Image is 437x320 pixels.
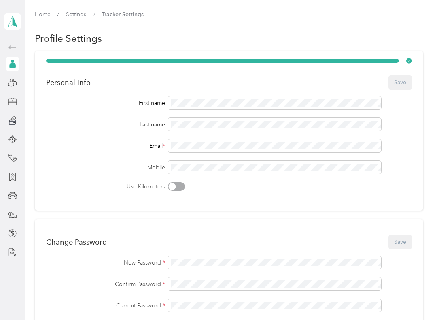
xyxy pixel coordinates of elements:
[35,34,102,43] h1: Profile Settings
[46,301,165,310] label: Current Password
[102,10,144,19] span: Tracker Settings
[46,280,165,288] label: Confirm Password
[46,120,165,129] div: Last name
[46,258,165,267] label: New Password
[66,11,86,18] a: Settings
[46,99,165,107] div: First name
[46,182,165,191] label: Use Kilometers
[35,11,51,18] a: Home
[46,78,91,87] div: Personal Info
[46,238,107,246] div: Change Password
[392,275,437,320] iframe: Everlance-gr Chat Button Frame
[46,163,165,172] label: Mobile
[46,142,165,150] div: Email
